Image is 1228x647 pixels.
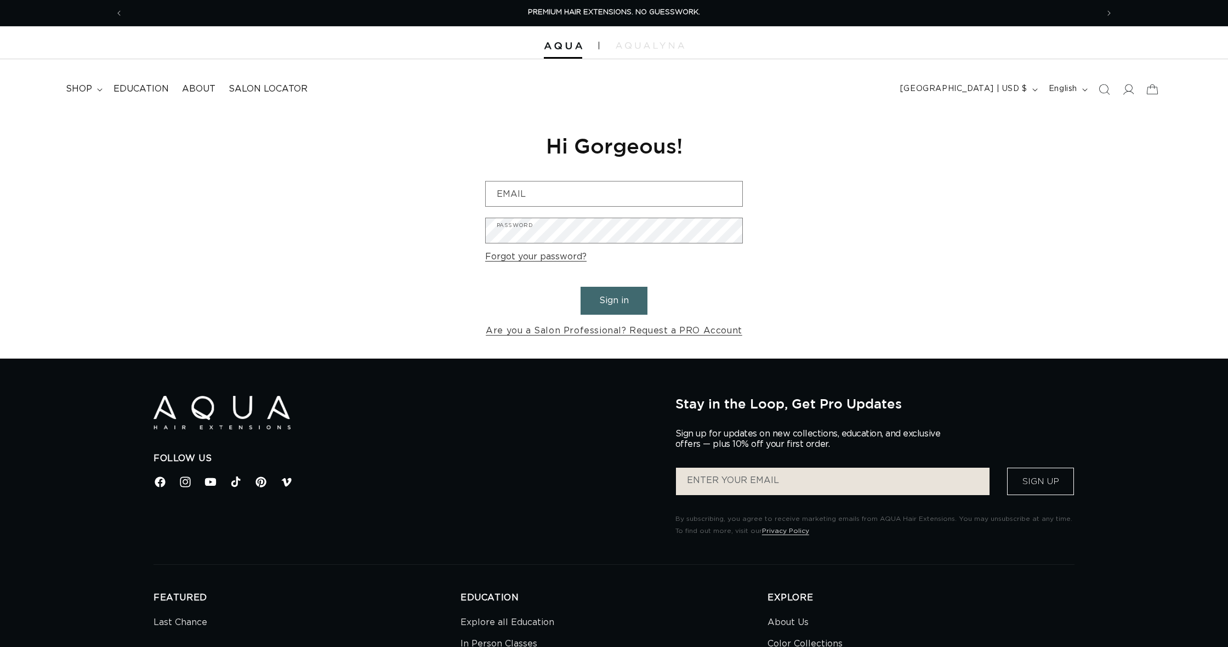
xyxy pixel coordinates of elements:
span: About [182,83,215,95]
h2: Stay in the Loop, Get Pro Updates [675,396,1074,411]
a: Last Chance [153,615,207,633]
a: Forgot your password? [485,249,587,265]
img: aqualyna.com [616,42,684,49]
a: Privacy Policy [762,527,809,534]
button: Sign Up [1007,468,1074,495]
a: Education [107,77,175,101]
h2: EDUCATION [461,592,768,604]
h1: Hi Gorgeous! [485,132,743,159]
p: Sign up for updates on new collections, education, and exclusive offers — plus 10% off your first... [675,429,950,450]
summary: Search [1092,77,1116,101]
h2: Follow Us [153,453,659,464]
button: Next announcement [1097,3,1121,24]
button: Sign in [581,287,647,315]
span: English [1049,83,1077,95]
input: Email [486,181,742,206]
h2: EXPLORE [768,592,1074,604]
img: Aqua Hair Extensions [153,396,291,429]
span: Salon Locator [229,83,308,95]
span: [GEOGRAPHIC_DATA] | USD $ [900,83,1027,95]
img: Aqua Hair Extensions [544,42,582,50]
a: Explore all Education [461,615,554,633]
a: About Us [768,615,809,633]
button: English [1042,79,1092,100]
span: PREMIUM HAIR EXTENSIONS. NO GUESSWORK. [528,9,700,16]
button: [GEOGRAPHIC_DATA] | USD $ [894,79,1042,100]
p: By subscribing, you agree to receive marketing emails from AQUA Hair Extensions. You may unsubscr... [675,513,1074,537]
input: ENTER YOUR EMAIL [676,468,990,495]
h2: FEATURED [153,592,461,604]
span: Education [113,83,169,95]
summary: shop [59,77,107,101]
button: Previous announcement [107,3,131,24]
a: About [175,77,222,101]
a: Are you a Salon Professional? Request a PRO Account [486,323,742,339]
a: Salon Locator [222,77,314,101]
span: shop [66,83,92,95]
